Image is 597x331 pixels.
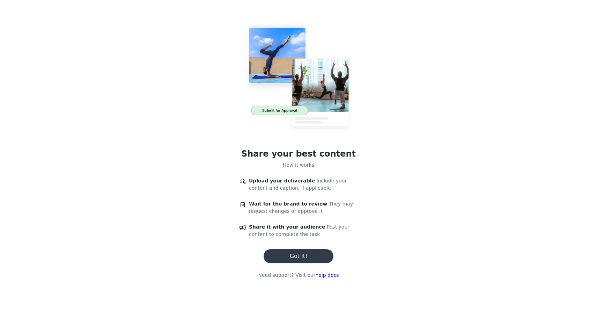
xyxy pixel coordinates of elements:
span: Post your content to complete the task [249,224,349,237]
span: Include your content and caption, if applicable [249,178,347,191]
span: Upload your deliverable [249,178,315,184]
button: Got it! [264,249,333,263]
a: help docs [315,272,339,278]
p: How it works [283,161,314,169]
p: Need support? Visit our [258,272,339,279]
span: Share it with your audience [249,224,325,230]
span: They may request changes or approve it [249,201,353,214]
img: content approval [237,17,360,139]
span: Wait for the brand to review [249,201,327,207]
h1: Share your best content [241,147,356,160]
